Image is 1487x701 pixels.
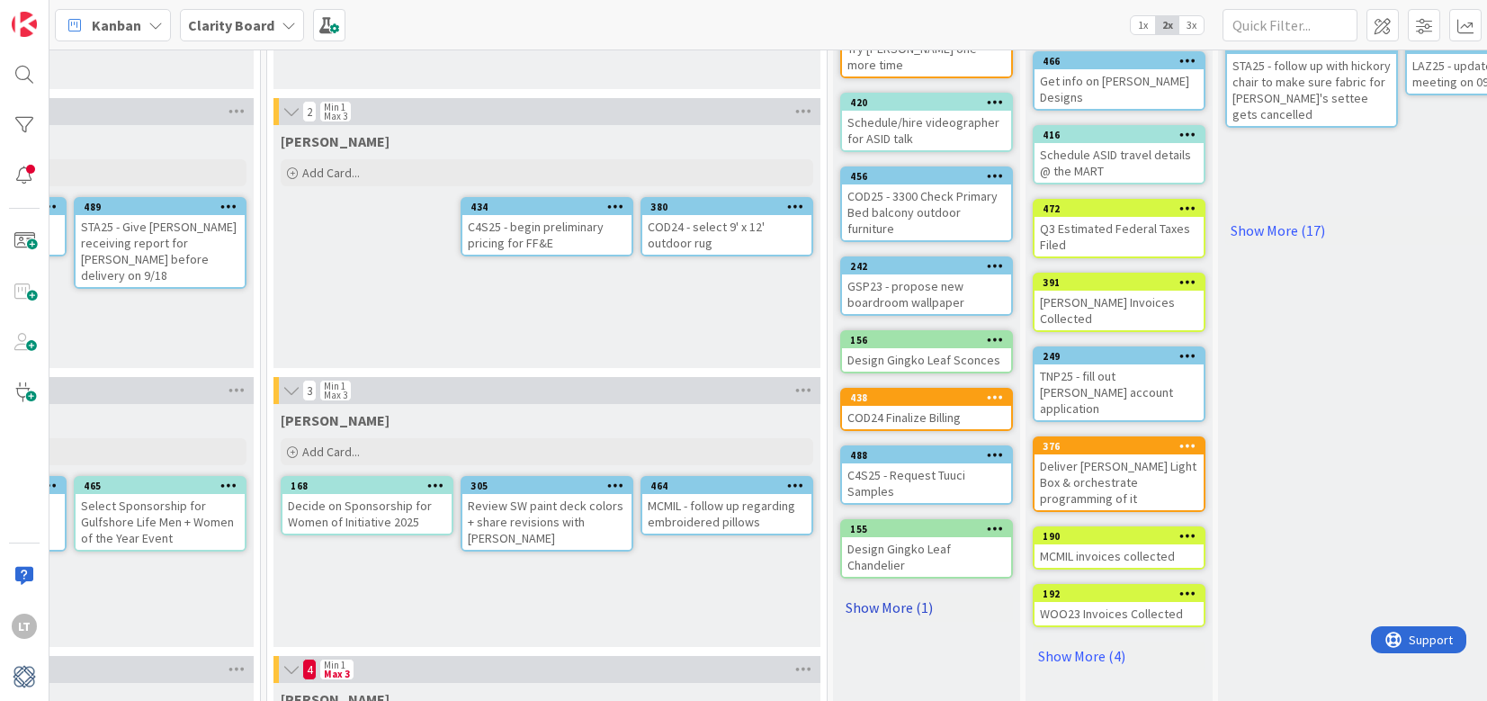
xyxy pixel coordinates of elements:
div: 380 [650,201,811,213]
a: 453STA25 - follow up with hickory chair to make sure fabric for [PERSON_NAME]'s settee gets cance... [1225,36,1398,128]
div: WOO23 Invoices Collected [1035,602,1204,625]
div: 489 [84,201,245,213]
div: [PERSON_NAME] Invoices Collected [1035,291,1204,330]
div: 242 [850,260,1011,273]
div: 464MCMIL - follow up regarding embroidered pillows [642,478,811,534]
div: 466 [1035,53,1204,69]
a: 472Q3 Estimated Federal Taxes Filed [1033,199,1205,258]
a: 464MCMIL - follow up regarding embroidered pillows [640,476,813,535]
span: Add Card... [302,165,360,181]
div: LT [12,614,37,639]
a: 456COD25 - 3300 Check Primary Bed balcony outdoor furniture [840,166,1013,242]
a: 488C4S25 - Request Tuuci Samples [840,445,1013,505]
div: GSP23 - propose new boardroom wallpaper [842,274,1011,314]
a: 391[PERSON_NAME] Invoices Collected [1033,273,1205,332]
a: 242GSP23 - propose new boardroom wallpaper [840,256,1013,316]
div: 489STA25 - Give [PERSON_NAME] receiving report for [PERSON_NAME] before delivery on 9/18 [76,199,245,287]
a: 305Review SW paint deck colors + share revisions with [PERSON_NAME] [461,476,633,552]
span: 2 [302,101,317,122]
a: 156Design Gingko Leaf Sconces [840,330,1013,373]
div: 438 [850,391,1011,404]
div: 156 [842,332,1011,348]
div: 420 [850,96,1011,109]
div: 472 [1043,202,1204,215]
span: Kanban [92,14,141,36]
a: 192WOO23 Invoices Collected [1033,584,1205,627]
div: 438COD24 Finalize Billing [842,390,1011,429]
div: 488C4S25 - Request Tuuci Samples [842,447,1011,503]
div: 391[PERSON_NAME] Invoices Collected [1035,274,1204,330]
div: Max 3 [324,670,350,679]
a: 249TNP25 - fill out [PERSON_NAME] account application [1033,346,1205,422]
div: 376 [1035,438,1204,454]
div: 249 [1043,350,1204,363]
div: 376 [1043,440,1204,453]
div: 464 [642,478,811,494]
div: 155 [842,521,1011,537]
div: Design Gingko Leaf Chandelier [842,537,1011,577]
div: 380 [642,199,811,215]
div: 472 [1035,201,1204,217]
a: 416Schedule ASID travel details @ the MART [1033,125,1205,184]
span: 2x [1155,16,1179,34]
div: 192 [1043,588,1204,600]
div: 420 [842,94,1011,111]
div: STA25 - follow up with hickory chair to make sure fabric for [PERSON_NAME]'s settee gets cancelled [1227,54,1396,126]
div: 156 [850,334,1011,346]
div: 155Design Gingko Leaf Chandelier [842,521,1011,577]
div: C4S25 - begin preliminary pricing for FF&E [462,215,632,255]
a: 420Schedule/hire videographer for ASID talk [840,93,1013,152]
div: 168Decide on Sponsorship for Women of Initiative 2025 [282,478,452,534]
div: 438 [842,390,1011,406]
div: 305Review SW paint deck colors + share revisions with [PERSON_NAME] [462,478,632,550]
div: 456COD25 - 3300 Check Primary Bed balcony outdoor furniture [842,168,1011,240]
span: 4 [302,659,317,680]
div: 466Get info on [PERSON_NAME] Designs [1035,53,1204,109]
div: 376Deliver [PERSON_NAME] Light Box & orchestrate programming of it [1035,438,1204,510]
div: 489 [76,199,245,215]
div: 434 [462,199,632,215]
div: 249 [1035,348,1204,364]
span: Lisa K. [281,411,390,429]
span: Lisa T. [281,132,390,150]
div: 168 [291,480,452,492]
div: MCMIL - follow up regarding embroidered pillows [642,494,811,534]
a: 465Select Sponsorship for Gulfshore Life Men + Women of the Year Event [74,476,246,552]
div: 242 [842,258,1011,274]
div: Schedule/hire videographer for ASID talk [842,111,1011,150]
a: Show More (1) [840,593,1013,622]
div: 416 [1043,129,1204,141]
span: 3 [302,380,317,401]
b: Clarity Board [188,16,274,34]
div: 453STA25 - follow up with hickory chair to make sure fabric for [PERSON_NAME]'s settee gets cance... [1227,38,1396,126]
div: 305 [462,478,632,494]
input: Quick Filter... [1223,9,1357,41]
div: 156Design Gingko Leaf Sconces [842,332,1011,372]
img: avatar [12,664,37,689]
div: 155 [850,523,1011,535]
div: 465 [84,480,245,492]
div: 420Schedule/hire videographer for ASID talk [842,94,1011,150]
div: Max 3 [324,391,347,400]
a: 466Get info on [PERSON_NAME] Designs [1033,51,1205,111]
div: 190 [1043,530,1204,543]
div: 416 [1035,127,1204,143]
div: TNP25 - fill out [PERSON_NAME] account application [1035,364,1204,420]
div: C4S25 - Request Tuuci Samples [842,463,1011,503]
div: Q3 Estimated Federal Taxes Filed [1035,217,1204,256]
img: Visit kanbanzone.com [12,12,37,37]
div: STA25 - Give [PERSON_NAME] receiving report for [PERSON_NAME] before delivery on 9/18 [76,215,245,287]
div: Min 1 [324,382,345,391]
div: Min 1 [324,661,345,670]
a: 168Decide on Sponsorship for Women of Initiative 2025 [281,476,453,535]
div: Select Sponsorship for Gulfshore Life Men + Women of the Year Event [76,494,245,550]
span: 1x [1131,16,1155,34]
div: 168 [282,478,452,494]
a: 489STA25 - Give [PERSON_NAME] receiving report for [PERSON_NAME] before delivery on 9/18 [74,197,246,289]
div: Design Gingko Leaf Sconces [842,348,1011,372]
div: 192WOO23 Invoices Collected [1035,586,1204,625]
div: 465 [76,478,245,494]
div: Min 1 [324,103,345,112]
a: 434C4S25 - begin preliminary pricing for FF&E [461,197,633,256]
div: 488 [842,447,1011,463]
